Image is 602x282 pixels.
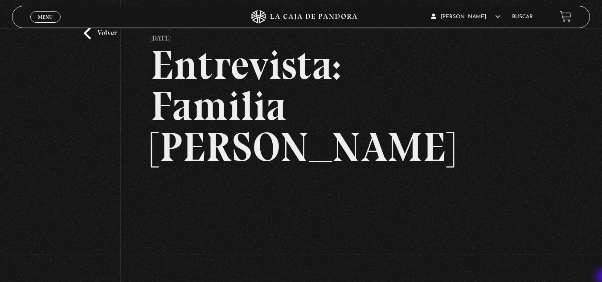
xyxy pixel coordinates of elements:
[35,21,56,28] span: Cerrar
[560,11,572,23] a: View your shopping cart
[512,14,533,20] a: Buscar
[84,27,117,39] a: Volver
[38,14,53,20] span: Menu
[431,14,500,20] span: [PERSON_NAME]
[151,27,170,45] p: [DATE]
[151,45,451,168] h2: Entrevista: Familia [PERSON_NAME]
